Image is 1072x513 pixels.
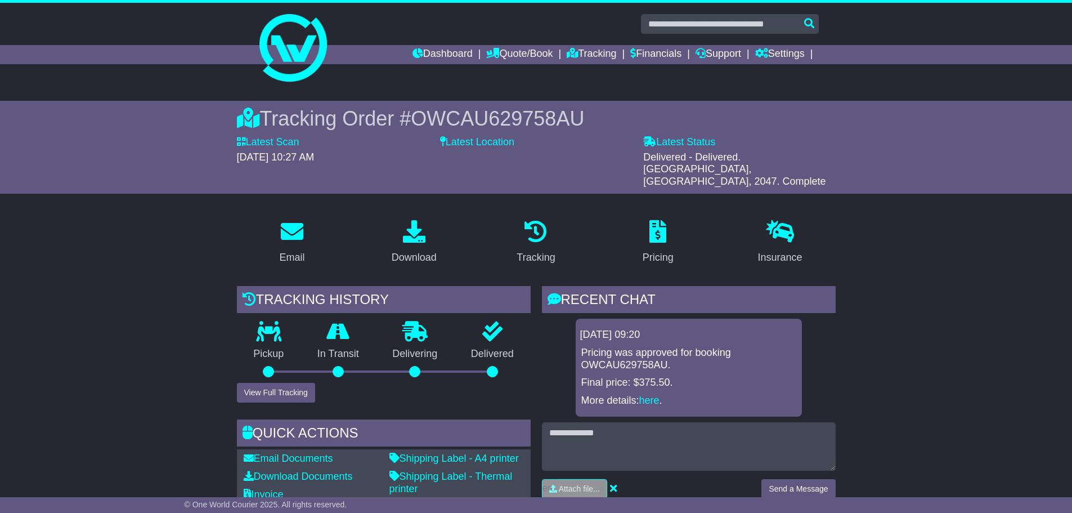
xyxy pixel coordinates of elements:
span: Delivered - Delivered. [GEOGRAPHIC_DATA], [GEOGRAPHIC_DATA], 2047. Complete [643,151,826,187]
a: Download [384,216,444,269]
a: Shipping Label - A4 printer [389,453,519,464]
a: Email Documents [244,453,333,464]
div: Quick Actions [237,420,531,450]
a: Email [272,216,312,269]
p: Final price: $375.50. [581,377,796,389]
div: Tracking Order # [237,106,836,131]
p: Pickup [237,348,301,360]
span: OWCAU629758AU [411,107,584,130]
p: Delivered [454,348,531,360]
a: Quote/Book [486,45,553,64]
a: Support [696,45,741,64]
p: Delivering [376,348,455,360]
a: Shipping Label - Thermal printer [389,471,513,494]
a: Financials [630,45,681,64]
div: [DATE] 09:20 [580,329,797,341]
p: In Transit [300,348,376,360]
div: Insurance [758,250,802,265]
span: © One World Courier 2025. All rights reserved. [185,500,347,509]
a: Settings [755,45,805,64]
div: Pricing [643,250,674,265]
a: Invoice [244,489,284,500]
button: View Full Tracking [237,383,315,403]
span: [DATE] 10:27 AM [237,151,315,163]
label: Latest Scan [237,136,299,149]
a: Download Documents [244,471,353,482]
p: Pricing was approved for booking OWCAU629758AU. [581,347,796,371]
p: More details: . [581,395,796,407]
div: Email [279,250,304,265]
div: RECENT CHAT [542,286,836,316]
div: Tracking [517,250,555,265]
a: Tracking [567,45,616,64]
div: Download [392,250,437,265]
div: Tracking history [237,286,531,316]
a: Insurance [751,216,810,269]
button: Send a Message [761,479,835,499]
a: here [639,395,660,406]
label: Latest Location [440,136,514,149]
a: Pricing [635,216,681,269]
label: Latest Status [643,136,715,149]
a: Tracking [509,216,562,269]
a: Dashboard [412,45,473,64]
